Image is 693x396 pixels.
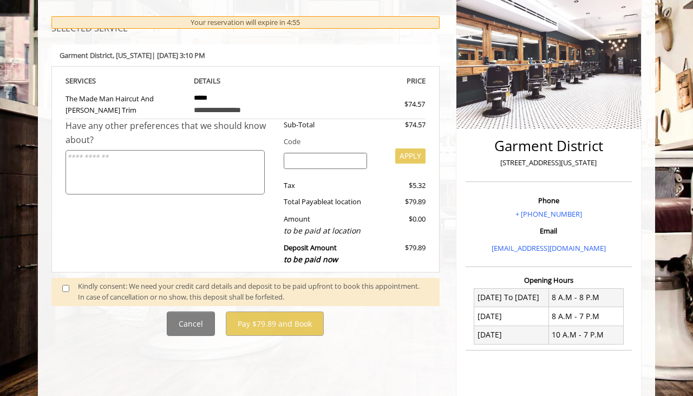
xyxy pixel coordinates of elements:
h3: Email [468,227,629,235]
div: Total Payable [276,196,376,207]
div: $79.89 [375,196,425,207]
span: to be paid now [284,254,338,264]
h3: Opening Hours [466,276,632,284]
div: Have any other preferences that we should know about? [66,119,276,147]
td: [DATE] [474,326,549,344]
div: Tax [276,180,376,191]
th: SERVICE [66,75,186,87]
td: 8 A.M - 7 P.M [548,307,623,326]
b: Deposit Amount [284,243,338,264]
div: $0.00 [375,213,425,237]
button: Pay $79.89 and Book [226,311,324,336]
div: Amount [276,213,376,237]
h2: Garment District [468,138,629,154]
div: Your reservation will expire in 4:55 [51,16,440,29]
div: $5.32 [375,180,425,191]
a: + [PHONE_NUMBER] [515,209,582,219]
span: at location [327,197,361,206]
div: Kindly consent: We need your credit card details and deposit to be paid upfront to book this appo... [78,281,429,303]
span: S [92,76,96,86]
b: Garment District | [DATE] 3:10 PM [60,50,205,60]
td: The Made Man Haircut And [PERSON_NAME] Trim [66,87,186,119]
td: 10 A.M - 7 P.M [548,326,623,344]
button: APPLY [395,148,426,164]
span: , [US_STATE] [113,50,152,60]
div: to be paid at location [284,225,368,237]
div: $74.57 [375,119,425,131]
button: Cancel [167,311,215,336]
th: PRICE [305,75,426,87]
div: Code [276,136,426,147]
div: $74.57 [365,99,425,110]
td: [DATE] [474,307,549,326]
div: $79.89 [375,242,425,265]
p: [STREET_ADDRESS][US_STATE] [468,157,629,168]
a: [EMAIL_ADDRESS][DOMAIN_NAME] [492,243,606,253]
td: [DATE] To [DATE] [474,288,549,307]
div: Sub-Total [276,119,376,131]
h3: SELECTED SERVICE [51,24,440,34]
td: 8 A.M - 8 P.M [548,288,623,307]
h3: Phone [468,197,629,204]
th: DETAILS [186,75,306,87]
